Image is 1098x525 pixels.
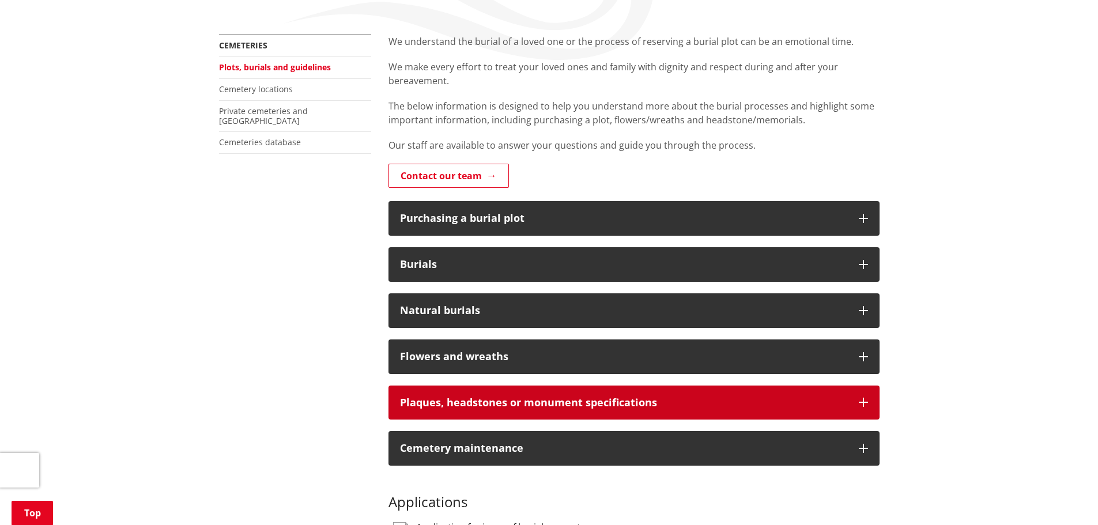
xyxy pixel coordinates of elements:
[400,397,847,409] div: Plaques, headstones or monument specifications
[388,164,509,188] a: Contact our team
[388,431,880,466] button: Cemetery maintenance
[388,293,880,328] button: Natural burials
[12,501,53,525] a: Top
[388,201,880,236] button: Purchasing a burial plot
[388,60,880,88] p: We make every effort to treat your loved ones and family with dignity and respect during and afte...
[388,477,880,511] h3: Applications
[219,84,293,95] a: Cemetery locations
[400,443,847,454] div: Cemetery maintenance
[1045,477,1086,518] iframe: Messenger Launcher
[388,99,880,127] p: The below information is designed to help you understand more about the burial processes and high...
[400,305,847,316] div: Natural burials
[219,62,331,73] a: Plots, burials and guidelines
[388,339,880,374] button: Flowers and wreaths
[219,137,301,148] a: Cemeteries database
[400,259,847,270] div: Burials
[388,35,880,48] p: We understand the burial of a loved one or the process of reserving a burial plot can be an emoti...
[219,40,267,51] a: Cemeteries
[388,138,880,152] p: Our staff are available to answer your questions and guide you through the process.
[400,351,847,362] div: Flowers and wreaths
[388,247,880,282] button: Burials
[400,213,847,224] div: Purchasing a burial plot
[219,105,308,126] a: Private cemeteries and [GEOGRAPHIC_DATA]
[388,386,880,420] button: Plaques, headstones or monument specifications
